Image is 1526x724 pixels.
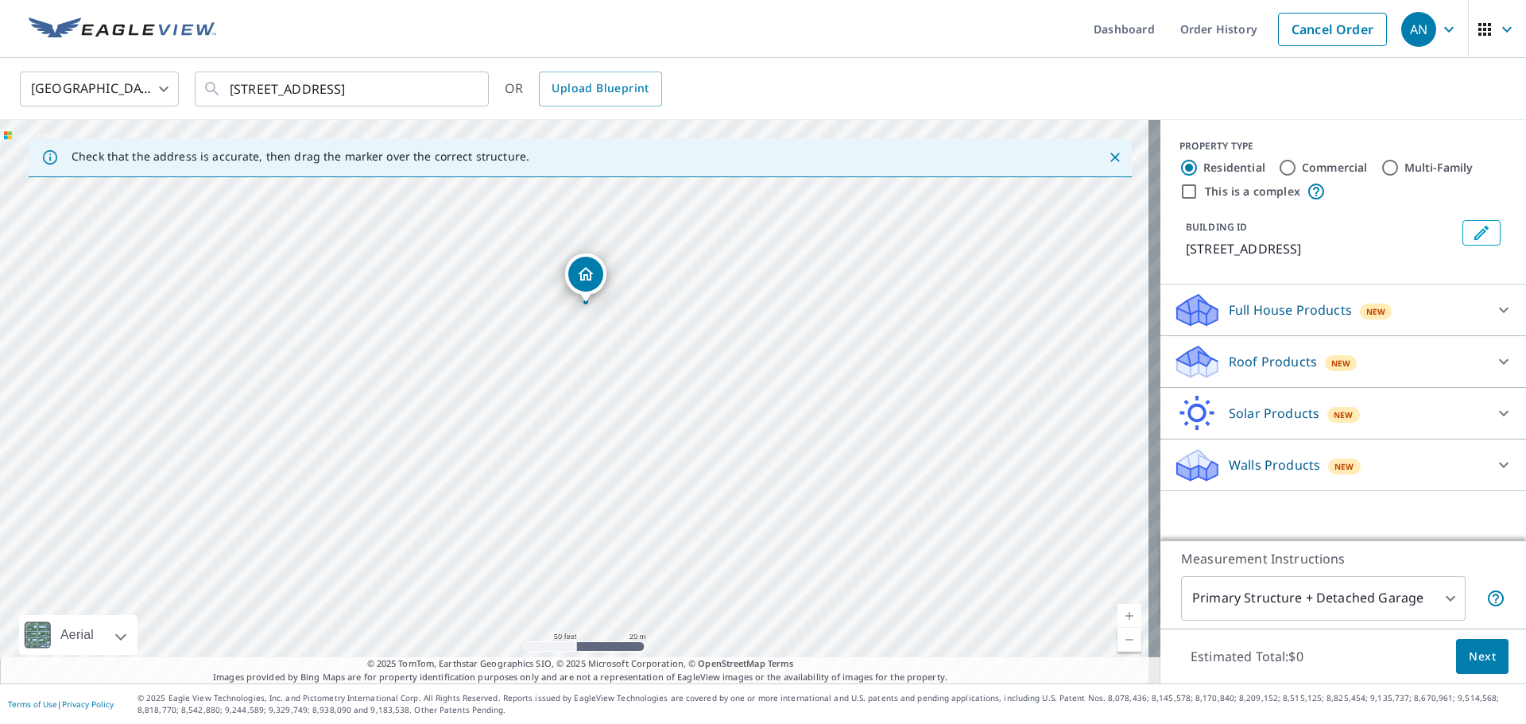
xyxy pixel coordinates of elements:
[1462,220,1501,246] button: Edit building 1
[1229,455,1320,474] p: Walls Products
[1302,160,1368,176] label: Commercial
[1334,460,1354,473] span: New
[1186,239,1456,258] p: [STREET_ADDRESS]
[62,699,114,710] a: Privacy Policy
[1117,604,1141,628] a: Current Level 19, Zoom In
[137,692,1518,716] p: © 2025 Eagle View Technologies, Inc. and Pictometry International Corp. All Rights Reserved. Repo...
[1334,408,1354,421] span: New
[1366,305,1386,318] span: New
[8,699,114,709] p: |
[20,67,179,111] div: [GEOGRAPHIC_DATA]
[1117,628,1141,652] a: Current Level 19, Zoom Out
[367,657,794,671] span: © 2025 TomTom, Earthstar Geographics SIO, © 2025 Microsoft Corporation, ©
[1229,352,1317,371] p: Roof Products
[29,17,216,41] img: EV Logo
[1401,12,1436,47] div: AN
[1173,446,1513,484] div: Walls ProductsNew
[72,149,529,164] p: Check that the address is accurate, then drag the marker over the correct structure.
[698,657,765,669] a: OpenStreetMap
[768,657,794,669] a: Terms
[1181,576,1466,621] div: Primary Structure + Detached Garage
[1456,639,1509,675] button: Next
[8,699,57,710] a: Terms of Use
[1179,139,1507,153] div: PROPERTY TYPE
[56,615,99,655] div: Aerial
[1469,647,1496,667] span: Next
[1181,549,1505,568] p: Measurement Instructions
[19,615,137,655] div: Aerial
[1203,160,1265,176] label: Residential
[1173,343,1513,381] div: Roof ProductsNew
[1404,160,1474,176] label: Multi-Family
[565,254,606,303] div: Dropped pin, building 1, Residential property, 15034 Sunny Ridge Ct Woodbridge, VA 22191
[539,72,661,106] a: Upload Blueprint
[505,72,662,106] div: OR
[1173,394,1513,432] div: Solar ProductsNew
[1229,404,1319,423] p: Solar Products
[1331,357,1351,370] span: New
[1173,291,1513,329] div: Full House ProductsNew
[1278,13,1387,46] a: Cancel Order
[1186,220,1247,234] p: BUILDING ID
[1205,184,1300,199] label: This is a complex
[230,67,456,111] input: Search by address or latitude-longitude
[1486,589,1505,608] span: Your report will include the primary structure and a detached garage if one exists.
[1178,639,1316,674] p: Estimated Total: $0
[1229,300,1352,319] p: Full House Products
[552,79,649,99] span: Upload Blueprint
[1105,147,1125,168] button: Close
